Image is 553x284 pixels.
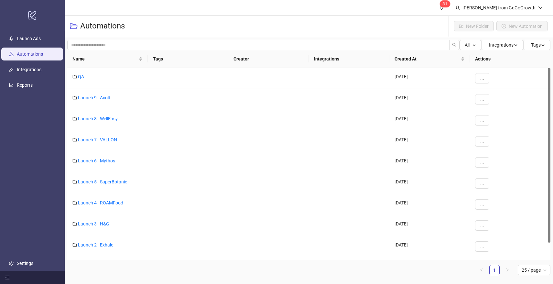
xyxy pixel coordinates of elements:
th: Tags [148,50,228,68]
span: ... [480,244,484,249]
span: folder [72,137,77,142]
button: ... [475,157,489,168]
span: 3 [443,2,445,6]
button: ... [475,220,489,231]
span: folder [72,180,77,184]
th: Name [67,50,148,68]
sup: 31 [440,1,450,7]
li: 1 [489,265,500,275]
a: Launch 3 - H&G [78,221,109,226]
a: Settings [17,261,33,266]
span: Name [72,55,137,62]
a: Launch 6 - Mythos [78,158,115,163]
span: right [505,268,509,272]
button: New Folder [454,21,494,31]
th: Actions [470,50,550,68]
a: QA [78,74,84,79]
span: down [514,43,518,47]
button: Integrationsdown [481,40,523,50]
span: down [538,5,543,10]
span: folder [72,222,77,226]
span: ... [480,223,484,228]
button: Tagsdown [523,40,550,50]
a: Launch 2 - Exhale [78,242,113,247]
div: [DATE] [389,131,470,152]
span: folder [72,201,77,205]
div: [DATE] [389,89,470,110]
a: Launch 5 - SuperBotanic [78,179,127,184]
th: Created At [389,50,470,68]
a: Launch 7 - VALLON [78,137,117,142]
a: Launch Ads [17,36,41,41]
span: All [465,42,470,48]
div: [DATE] [389,257,470,278]
li: Next Page [502,265,513,275]
button: ... [475,94,489,104]
div: [DATE] [389,215,470,236]
button: ... [475,115,489,126]
a: Launch 9 - Axolt [78,95,110,100]
span: folder [72,116,77,121]
button: ... [475,178,489,189]
span: Created At [395,55,460,62]
button: right [502,265,513,275]
a: Launch 8 - WellEasy [78,116,118,121]
span: ... [480,76,484,81]
span: search [452,43,457,47]
a: 1 [490,265,499,275]
span: ... [480,181,484,186]
span: ... [480,118,484,123]
a: Launch 4 - ROAMFood [78,200,123,205]
div: [DATE] [389,152,470,173]
th: Integrations [309,50,389,68]
div: [DATE] [389,194,470,215]
th: Creator [228,50,309,68]
span: folder [72,95,77,100]
div: [DATE] [389,173,470,194]
button: Alldown [460,40,481,50]
h3: Automations [80,21,125,31]
div: [DATE] [389,110,470,131]
span: user [455,5,460,10]
span: ... [480,202,484,207]
span: menu-fold [5,275,10,280]
span: down [472,43,476,47]
span: ... [480,97,484,102]
button: ... [475,136,489,147]
span: Tags [531,42,545,48]
div: Page Size [518,265,550,275]
button: left [476,265,487,275]
li: Previous Page [476,265,487,275]
span: 1 [445,2,447,6]
a: Automations [17,51,43,57]
div: [DATE] [389,68,470,89]
button: ... [475,73,489,83]
span: folder [72,74,77,79]
span: left [480,268,483,272]
button: New Automation [496,21,548,31]
span: ... [480,139,484,144]
span: folder [72,158,77,163]
span: bell [439,5,444,10]
span: Integrations [489,42,518,48]
span: down [541,43,545,47]
span: 25 / page [522,265,547,275]
a: Integrations [17,67,41,72]
span: folder [72,243,77,247]
a: Reports [17,82,33,88]
span: folder-open [70,22,78,30]
span: ... [480,160,484,165]
button: ... [475,199,489,210]
div: [DATE] [389,236,470,257]
div: [PERSON_NAME] from GoGoGrowth [460,4,538,11]
button: ... [475,241,489,252]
